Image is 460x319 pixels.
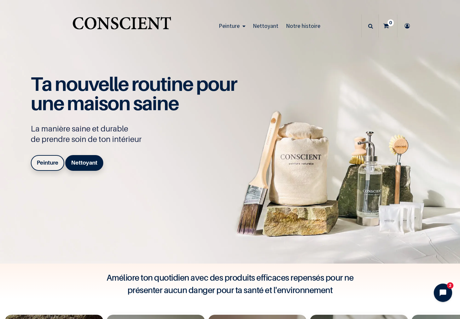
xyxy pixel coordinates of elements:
[99,271,361,296] h4: Améliore ton quotidien avec des produits efficaces repensés pour ne présenter aucun danger pour t...
[31,72,237,115] span: Ta nouvelle routine pour une maison saine
[37,159,58,166] b: Peinture
[71,159,97,166] b: Nettoyant
[388,19,394,26] sup: 0
[31,124,244,145] p: La manière saine et durable de prendre soin de ton intérieur
[253,22,278,30] span: Nettoyant
[71,13,172,39] img: Conscient
[219,22,240,30] span: Peinture
[286,22,320,30] span: Notre histoire
[379,14,397,37] a: 0
[31,155,64,171] a: Peinture
[65,155,103,171] a: Nettoyant
[71,13,172,39] a: Logo of Conscient
[215,14,249,37] a: Peinture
